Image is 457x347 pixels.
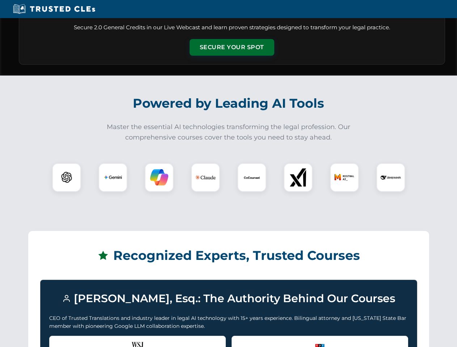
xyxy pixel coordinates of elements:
div: CoCounsel [237,163,266,192]
img: DeepSeek Logo [381,167,401,188]
img: Mistral AI Logo [334,167,355,188]
div: Claude [191,163,220,192]
img: Trusted CLEs [11,4,97,14]
img: Claude Logo [195,167,216,188]
img: ChatGPT Logo [56,167,77,188]
img: Copilot Logo [150,168,168,187]
p: CEO of Trusted Translations and industry leader in legal AI technology with 15+ years experience.... [49,314,408,330]
div: DeepSeek [376,163,405,192]
h2: Powered by Leading AI Tools [28,91,429,116]
h3: [PERSON_NAME], Esq.: The Authority Behind Our Courses [49,289,408,308]
div: Gemini [98,163,127,192]
p: Secure 2.0 General Credits in our Live Webcast and learn proven strategies designed to transform ... [28,23,436,32]
button: Secure Your Spot [190,39,274,56]
p: Master the essential AI technologies transforming the legal profession. Our comprehensive courses... [102,122,355,143]
img: CoCounsel Logo [243,168,261,187]
div: Copilot [145,163,174,192]
div: ChatGPT [52,163,81,192]
div: Mistral AI [330,163,359,192]
img: Gemini Logo [104,168,122,187]
div: xAI [284,163,313,192]
h2: Recognized Experts, Trusted Courses [40,243,417,268]
img: xAI Logo [289,168,307,187]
